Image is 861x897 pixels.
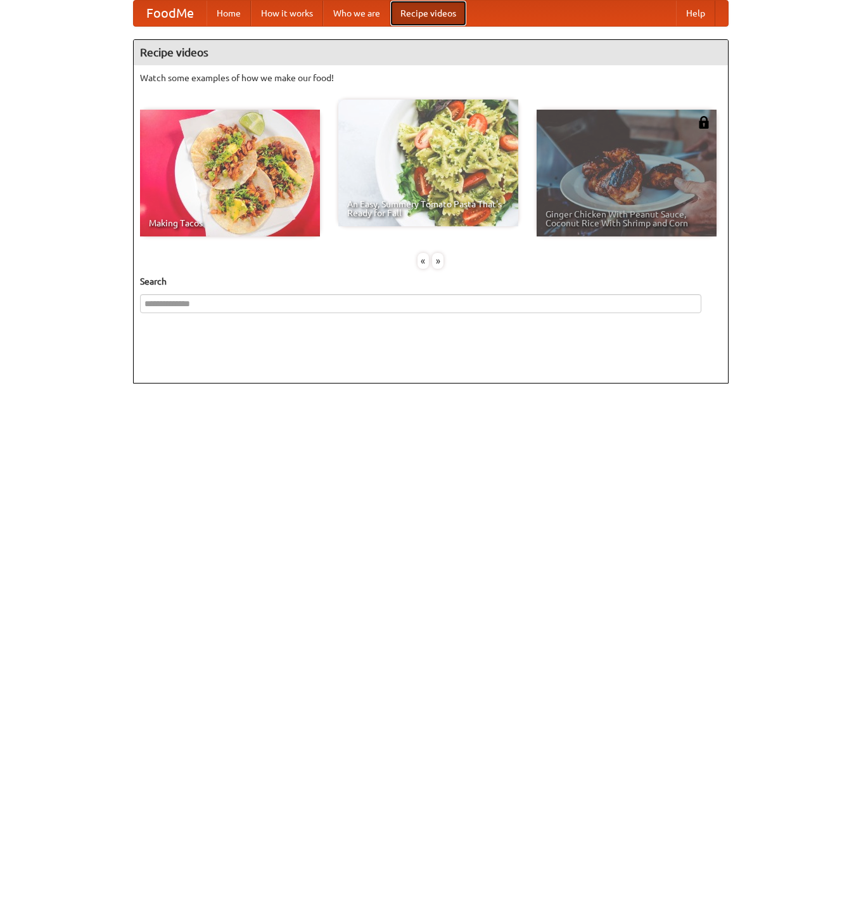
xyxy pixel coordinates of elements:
a: Home [207,1,251,26]
a: FoodMe [134,1,207,26]
a: How it works [251,1,323,26]
a: Making Tacos [140,110,320,236]
span: Making Tacos [149,219,311,228]
a: Help [676,1,715,26]
a: An Easy, Summery Tomato Pasta That's Ready for Fall [338,100,518,226]
p: Watch some examples of how we make our food! [140,72,722,84]
a: Recipe videos [390,1,466,26]
h5: Search [140,275,722,288]
a: Who we are [323,1,390,26]
div: « [418,253,429,269]
img: 483408.png [698,116,710,129]
h4: Recipe videos [134,40,728,65]
div: » [432,253,443,269]
span: An Easy, Summery Tomato Pasta That's Ready for Fall [347,200,509,217]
